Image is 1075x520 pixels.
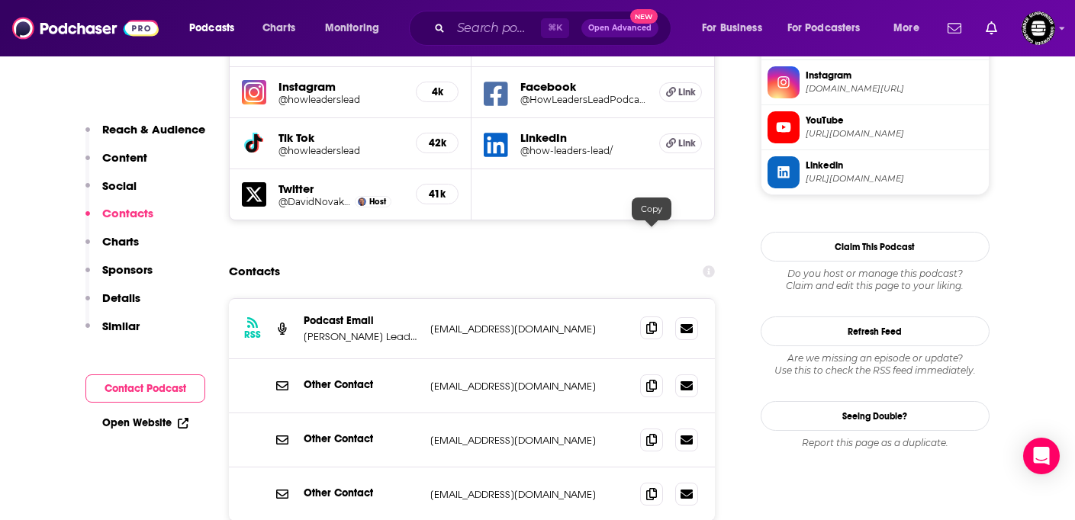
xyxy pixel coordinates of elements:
[85,319,140,347] button: Similar
[768,156,983,188] a: Linkedin[URL][DOMAIN_NAME]
[520,79,647,94] h5: Facebook
[278,181,404,196] h5: Twitter
[768,111,983,143] a: YouTube[URL][DOMAIN_NAME]
[806,173,983,185] span: https://www.linkedin.com/company/how-leaders-lead/
[278,196,352,207] a: @DavidNovakOGO
[102,206,153,220] p: Contacts
[278,130,404,145] h5: Tik Tok
[702,18,762,39] span: For Business
[659,82,702,102] a: Link
[893,18,919,39] span: More
[883,16,938,40] button: open menu
[678,86,696,98] span: Link
[358,197,366,206] img: David Novak
[761,401,990,431] a: Seeing Double?
[85,234,139,262] button: Charts
[325,18,379,39] span: Monitoring
[777,16,883,40] button: open menu
[430,323,629,335] p: [EMAIL_ADDRESS][DOMAIN_NAME]
[85,122,205,150] button: Reach & Audience
[85,206,153,234] button: Contacts
[304,486,418,499] p: Other Contact
[304,314,418,327] p: Podcast Email
[632,197,671,220] div: Copy
[262,18,295,39] span: Charts
[304,432,418,445] p: Other Contact
[85,374,205,403] button: Contact Podcast
[520,145,647,156] a: @how-leaders-lead/
[242,80,266,104] img: iconImage
[541,18,569,38] span: ⌘ K
[429,188,446,201] h5: 41k
[761,316,990,346] button: Refresh Feed
[430,434,629,447] p: [EMAIL_ADDRESS][DOMAIN_NAME]
[659,133,702,153] a: Link
[451,16,541,40] input: Search podcasts, credits, & more...
[304,330,418,343] p: [PERSON_NAME] Leadership
[102,122,205,136] p: Reach & Audience
[102,290,140,305] p: Details
[761,437,990,449] div: Report this page as a duplicate.
[278,145,404,156] a: @howleaderslead
[102,262,153,277] p: Sponsors
[423,11,686,46] div: Search podcasts, credits, & more...
[429,136,446,149] h5: 42k
[430,380,629,393] p: [EMAIL_ADDRESS][DOMAIN_NAME]
[806,159,983,172] span: Linkedin
[429,85,446,98] h5: 4k
[278,94,404,105] a: @howleaderslead
[253,16,304,40] a: Charts
[806,128,983,140] span: https://www.youtube.com/@HowLeadersLead
[102,178,137,193] p: Social
[102,234,139,249] p: Charts
[430,488,629,501] p: [EMAIL_ADDRESS][DOMAIN_NAME]
[678,137,696,149] span: Link
[304,378,418,391] p: Other Contact
[12,14,159,43] img: Podchaser - Follow, Share and Rate Podcasts
[941,15,967,41] a: Show notifications dropdown
[314,16,399,40] button: open menu
[1023,438,1060,474] div: Open Intercom Messenger
[520,130,647,145] h5: LinkedIn
[85,262,153,290] button: Sponsors
[85,290,140,319] button: Details
[1022,11,1055,45] span: Logged in as KarinaSabol
[806,83,983,95] span: instagram.com/howleaderslead
[806,69,983,82] span: Instagram
[102,150,147,165] p: Content
[369,197,386,207] span: Host
[520,94,647,105] a: @HowLeadersLeadPodcast
[179,16,254,40] button: open menu
[761,268,990,292] div: Claim and edit this page to your liking.
[768,66,983,98] a: Instagram[DOMAIN_NAME][URL]
[189,18,234,39] span: Podcasts
[761,352,990,377] div: Are we missing an episode or update? Use this to check the RSS feed immediately.
[244,329,261,341] h3: RSS
[761,232,990,262] button: Claim This Podcast
[787,18,861,39] span: For Podcasters
[229,257,280,286] h2: Contacts
[588,24,652,32] span: Open Advanced
[85,150,147,178] button: Content
[630,9,658,24] span: New
[1022,11,1055,45] img: User Profile
[102,416,188,429] a: Open Website
[581,19,658,37] button: Open AdvancedNew
[1022,11,1055,45] button: Show profile menu
[278,79,404,94] h5: Instagram
[102,319,140,333] p: Similar
[980,15,1003,41] a: Show notifications dropdown
[761,268,990,280] span: Do you host or manage this podcast?
[806,114,983,127] span: YouTube
[691,16,781,40] button: open menu
[85,178,137,207] button: Social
